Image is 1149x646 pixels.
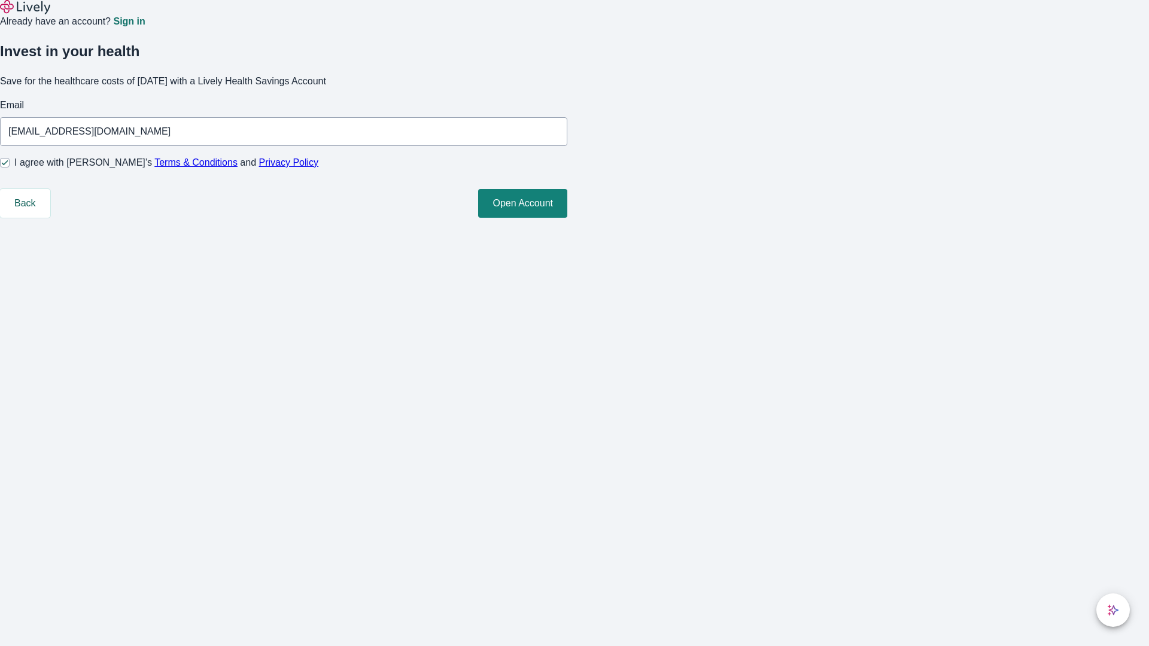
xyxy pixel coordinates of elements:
a: Sign in [113,17,145,26]
svg: Lively AI Assistant [1107,604,1119,616]
a: Terms & Conditions [154,157,238,167]
span: I agree with [PERSON_NAME]’s and [14,156,318,170]
button: chat [1096,593,1130,627]
button: Open Account [478,189,567,218]
a: Privacy Policy [259,157,319,167]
